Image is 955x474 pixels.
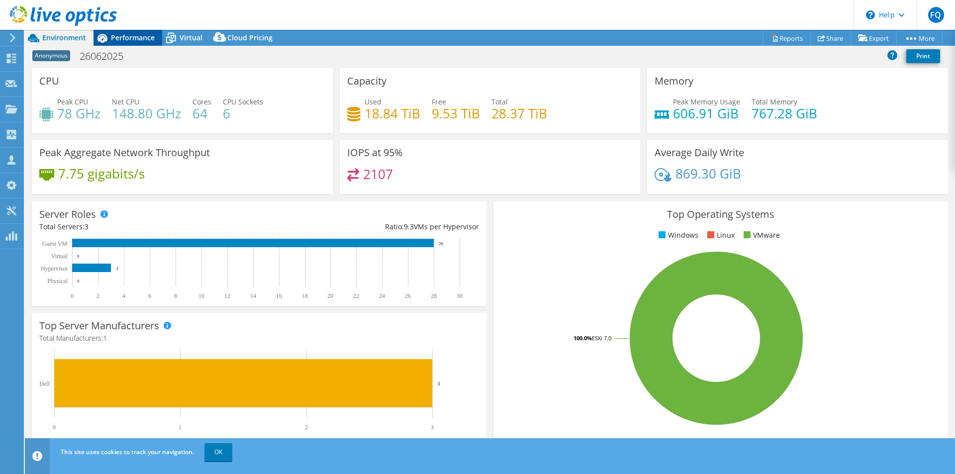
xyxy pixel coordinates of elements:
text: 8 [174,292,177,299]
span: Total Memory [752,97,797,106]
text: Guest VM [42,240,67,247]
h4: 606.91 GiB [673,108,740,119]
text: 2 [96,292,99,299]
text: 6 [148,292,151,299]
span: Peak CPU [57,97,88,106]
span: Total [491,97,508,106]
text: 0 [53,424,56,431]
text: 3 [116,266,118,271]
text: Hypervisor [41,265,68,272]
h4: 767.28 GiB [752,108,817,119]
text: Dell [39,380,50,387]
h4: 28.37 TiB [491,108,547,119]
tspan: 100.0% [573,334,592,342]
span: Anonymous [32,50,70,61]
span: This site uses cookies to track your navigation. [61,448,194,456]
span: Free [432,97,446,106]
h4: 18.84 TiB [365,108,420,119]
h4: 78 GHz [57,108,100,119]
h3: Peak Aggregate Network Throughput [39,147,210,158]
span: Net CPU [112,97,139,106]
span: Virtual [180,33,202,42]
li: Linux [705,230,735,241]
span: 3 [85,222,89,231]
span: Environment [42,33,86,42]
text: 2 [305,424,308,431]
h4: 869.30 GiB [675,168,741,179]
span: Peak Memory Usage [673,97,740,106]
text: 4 [122,292,125,299]
h4: 6 [223,108,263,119]
a: Reports [763,30,811,46]
h3: Capacity [347,76,386,87]
text: 12 [224,292,230,299]
text: 28 [439,241,444,246]
text: 26 [405,292,411,299]
span: Performance [111,33,155,42]
text: 3 [437,380,440,386]
span: 1 [103,333,107,343]
text: 30 [457,292,463,299]
text: 0 [77,279,80,284]
div: Total Servers: [39,221,259,232]
h3: Top Operating Systems [501,209,941,220]
text: 28 [431,292,437,299]
span: CPU Sockets [223,97,263,106]
text: 0 [71,292,74,299]
text: 10 [198,292,204,299]
text: 1 [179,424,182,431]
h3: Server Roles [39,209,96,220]
a: Export [851,30,897,46]
h4: Total Manufacturers: [39,333,479,344]
text: 3 [431,424,434,431]
a: Share [810,30,851,46]
text: 24 [379,292,385,299]
li: Windows [656,230,698,241]
span: 9.3 [404,222,414,231]
li: VMware [741,230,780,241]
text: 18 [302,292,308,299]
tspan: ESXi 7.0 [592,334,611,342]
text: 16 [276,292,282,299]
text: Virtual [51,253,68,260]
h4: 2107 [363,169,393,180]
h3: IOPS at 95% [347,147,403,158]
h4: 64 [192,108,211,119]
h4: 148.80 GHz [112,108,181,119]
text: 0 [77,254,80,259]
div: Ratio: VMs per Hypervisor [259,221,479,232]
h4: 7.75 gigabits/s [58,168,145,179]
a: More [896,30,943,46]
span: Cloud Pricing [227,33,273,42]
text: 20 [327,292,333,299]
h1: 26062025 [75,51,139,62]
span: Used [365,97,382,106]
svg: \n [866,10,875,19]
h4: 9.53 TiB [432,108,480,119]
h3: Memory [655,76,693,87]
text: 14 [250,292,256,299]
h3: CPU [39,76,59,87]
span: Cores [192,97,211,106]
a: OK [204,443,232,461]
h3: Average Daily Write [655,147,744,158]
text: Physical [47,278,68,284]
text: 22 [353,292,359,299]
h3: Top Server Manufacturers [39,320,159,331]
span: FQ [928,7,944,23]
a: Print [906,49,940,63]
